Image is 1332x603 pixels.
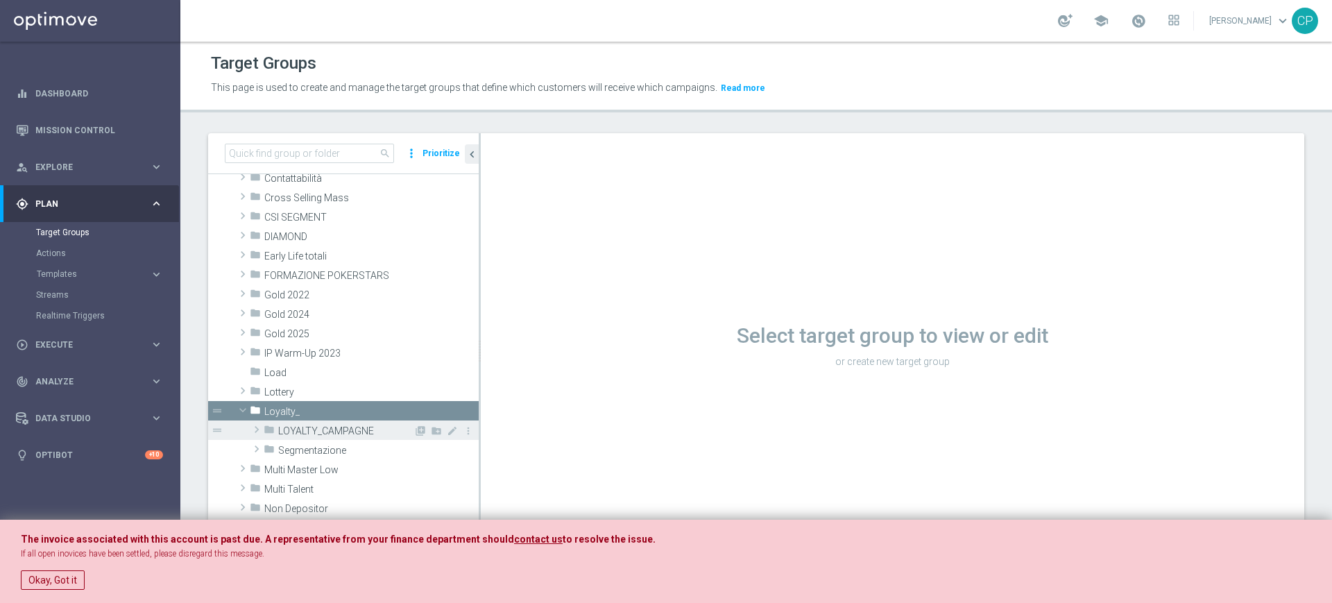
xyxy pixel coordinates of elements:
[36,269,164,280] button: Templates keyboard_arrow_right
[16,449,28,461] i: lightbulb
[1093,13,1109,28] span: school
[264,328,479,340] span: Gold 2025
[250,463,261,479] i: folder
[250,502,261,518] i: folder
[250,171,261,187] i: folder
[719,80,767,96] button: Read more
[211,53,316,74] h1: Target Groups
[15,125,164,136] button: Mission Control
[15,413,164,424] button: Data Studio keyboard_arrow_right
[36,289,144,300] a: Streams
[264,212,479,223] span: CSI SEGMENT
[481,323,1304,348] h1: Select target group to view or edit
[16,375,150,388] div: Analyze
[150,160,163,173] i: keyboard_arrow_right
[250,327,261,343] i: folder
[35,436,145,473] a: Optibot
[16,375,28,388] i: track_changes
[150,338,163,351] i: keyboard_arrow_right
[36,222,179,243] div: Target Groups
[481,355,1304,368] p: or create new target group
[250,249,261,265] i: folder
[35,414,150,423] span: Data Studio
[36,248,144,259] a: Actions
[563,534,656,545] span: to resolve the issue.
[150,268,163,281] i: keyboard_arrow_right
[264,503,479,515] span: Non Depositor
[415,425,426,436] i: Add Target group
[150,375,163,388] i: keyboard_arrow_right
[514,534,563,545] a: contact us
[264,406,479,418] span: Loyalty_
[1292,8,1318,34] div: CP
[264,348,479,359] span: IP Warm-Up 2023
[250,346,261,362] i: folder
[35,75,163,112] a: Dashboard
[15,162,164,173] button: person_search Explore keyboard_arrow_right
[211,82,717,93] span: This page is used to create and manage the target groups that define which customers will receive...
[250,269,261,284] i: folder
[404,144,418,163] i: more_vert
[36,305,179,326] div: Realtime Triggers
[150,411,163,425] i: keyboard_arrow_right
[16,161,150,173] div: Explore
[35,112,163,148] a: Mission Control
[250,288,261,304] i: folder
[16,161,28,173] i: person_search
[264,367,479,379] span: Load
[250,230,261,246] i: folder
[37,270,136,278] span: Templates
[150,197,163,210] i: keyboard_arrow_right
[36,227,144,238] a: Target Groups
[15,376,164,387] button: track_changes Analyze keyboard_arrow_right
[16,339,150,351] div: Execute
[463,425,474,436] i: more_vert
[16,412,150,425] div: Data Studio
[278,425,413,437] span: LOYALTY_CAMPAGNE
[35,200,150,208] span: Plan
[16,198,150,210] div: Plan
[21,534,514,545] span: The invoice associated with this account is past due. A representative from your finance departme...
[420,144,462,163] button: Prioritize
[16,112,163,148] div: Mission Control
[145,450,163,459] div: +10
[264,464,479,476] span: Multi Master Low
[466,148,479,161] i: chevron_left
[278,445,479,457] span: Segmentazione
[264,192,479,204] span: Cross Selling Mass
[15,88,164,99] button: equalizer Dashboard
[465,144,479,164] button: chevron_left
[21,570,85,590] button: Okay, Got it
[16,339,28,351] i: play_circle_outline
[447,425,458,436] i: Rename Folder
[36,284,179,305] div: Streams
[21,548,1311,560] p: If all open inovices have been settled, please disregard this message.
[264,387,479,398] span: Lottery
[264,173,479,185] span: Contattabilit&#xE0;
[16,75,163,112] div: Dashboard
[250,405,261,421] i: folder
[250,482,261,498] i: folder
[35,377,150,386] span: Analyze
[16,87,28,100] i: equalizer
[1208,10,1292,31] a: [PERSON_NAME]keyboard_arrow_down
[250,366,261,382] i: folder
[16,436,163,473] div: Optibot
[225,144,394,163] input: Quick find group or folder
[264,309,479,321] span: Gold 2024
[15,339,164,350] button: play_circle_outline Execute keyboard_arrow_right
[35,341,150,349] span: Execute
[264,289,479,301] span: Gold 2022
[15,198,164,210] button: gps_fixed Plan keyboard_arrow_right
[15,450,164,461] button: lightbulb Optibot +10
[379,148,391,159] span: search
